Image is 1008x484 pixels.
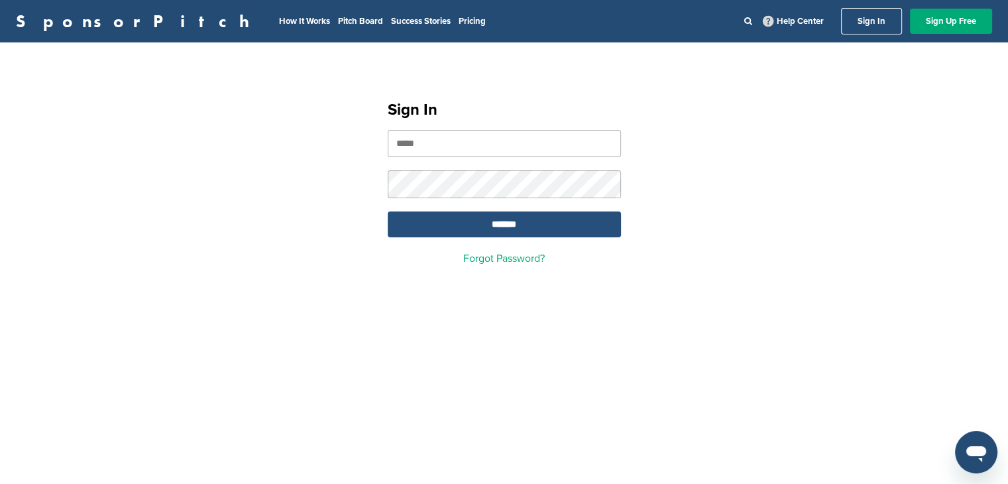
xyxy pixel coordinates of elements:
[463,252,545,265] a: Forgot Password?
[388,98,621,122] h1: Sign In
[910,9,992,34] a: Sign Up Free
[16,13,258,30] a: SponsorPitch
[391,16,451,27] a: Success Stories
[760,13,826,29] a: Help Center
[338,16,383,27] a: Pitch Board
[459,16,486,27] a: Pricing
[841,8,902,34] a: Sign In
[279,16,330,27] a: How It Works
[955,431,997,473] iframe: Button to launch messaging window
